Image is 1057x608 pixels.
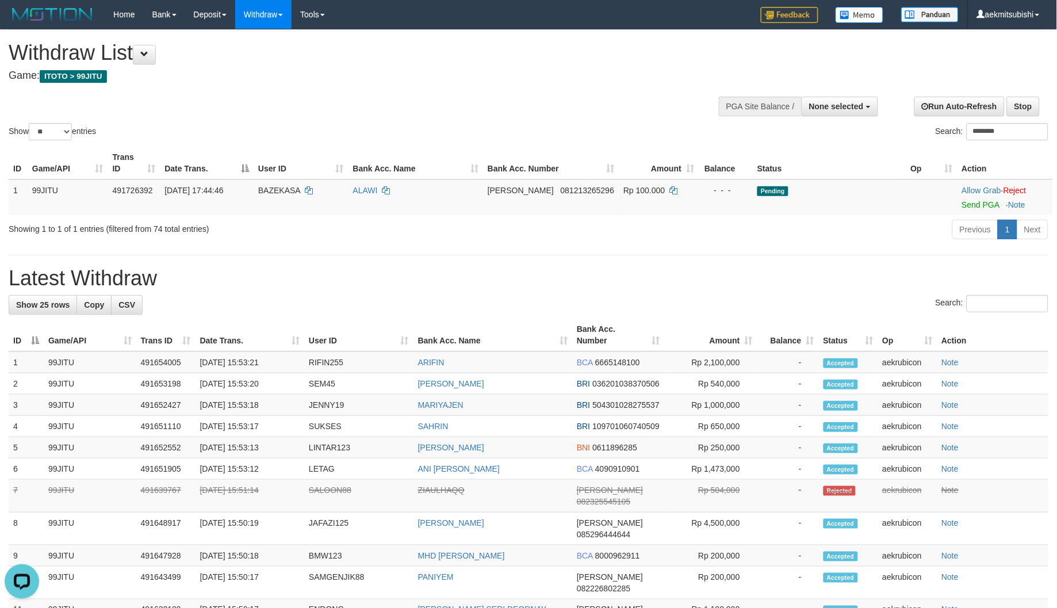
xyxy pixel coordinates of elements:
td: - [757,416,819,437]
th: User ID: activate to sort column ascending [254,147,348,179]
span: [PERSON_NAME] [577,572,643,582]
span: ITOTO > 99JITU [40,70,107,83]
td: Rp 504,000 [665,480,757,513]
td: 99JITU [44,480,136,513]
a: MHD [PERSON_NAME] [418,551,505,560]
td: 491652427 [136,395,196,416]
td: SALOON88 [304,480,413,513]
span: Accepted [824,519,858,529]
td: 491651110 [136,416,196,437]
th: Status: activate to sort column ascending [819,319,878,351]
td: 99JITU [44,351,136,373]
td: · [958,179,1053,215]
span: Accepted [824,465,858,475]
input: Search: [967,123,1048,140]
td: [DATE] 15:53:17 [196,416,305,437]
td: aekrubicon [878,437,937,458]
td: - [757,437,819,458]
a: Note [942,551,959,560]
span: BCA [577,464,593,473]
th: Balance: activate to sort column ascending [757,319,819,351]
th: Balance [699,147,753,179]
td: 99JITU [44,395,136,416]
td: - [757,545,819,567]
td: JAFAZI125 [304,513,413,545]
a: ALAWI [353,186,378,195]
td: aekrubicon [878,567,937,599]
th: Bank Acc. Name: activate to sort column ascending [348,147,483,179]
td: aekrubicon [878,351,937,373]
a: Note [942,379,959,388]
td: LINTAR123 [304,437,413,458]
td: aekrubicon [878,373,937,395]
span: BCA [577,551,593,560]
a: [PERSON_NAME] [418,518,484,527]
td: - [757,567,819,599]
span: [PERSON_NAME] [488,186,554,195]
td: 9 [9,545,44,567]
th: Amount: activate to sort column ascending [619,147,699,179]
span: Rp 100.000 [623,186,665,195]
td: 4 [9,416,44,437]
span: CSV [118,300,135,309]
span: [PERSON_NAME] [577,518,643,527]
span: BRI [577,379,590,388]
a: Note [1009,200,1026,209]
td: [DATE] 15:50:17 [196,567,305,599]
td: Rp 540,000 [665,373,757,395]
span: Pending [757,186,788,196]
td: - [757,395,819,416]
th: Game/API: activate to sort column ascending [44,319,136,351]
a: Stop [1007,97,1040,116]
span: 491726392 [113,186,153,195]
label: Show entries [9,123,96,140]
span: BCA [577,358,593,367]
td: 1 [9,179,28,215]
a: SAHRIN [418,422,449,431]
td: 99JITU [44,545,136,567]
td: aekrubicon [878,395,937,416]
td: SUKSES [304,416,413,437]
span: Copy 0611896285 to clipboard [592,443,637,452]
th: Amount: activate to sort column ascending [665,319,757,351]
a: Previous [952,220,998,239]
div: Showing 1 to 1 of 1 entries (filtered from 74 total entries) [9,219,432,235]
th: Action [937,319,1048,351]
span: Show 25 rows [16,300,70,309]
th: Trans ID: activate to sort column ascending [136,319,196,351]
td: - [757,373,819,395]
a: CSV [111,295,143,315]
span: BAZEKASA [258,186,300,195]
td: Rp 200,000 [665,567,757,599]
a: Allow Grab [962,186,1001,195]
td: 1 [9,351,44,373]
td: JENNY19 [304,395,413,416]
td: 491643499 [136,567,196,599]
img: Button%20Memo.svg [836,7,884,23]
td: 3 [9,395,44,416]
th: Bank Acc. Name: activate to sort column ascending [413,319,572,351]
th: Trans ID: activate to sort column ascending [108,147,160,179]
a: 1 [998,220,1017,239]
td: Rp 250,000 [665,437,757,458]
span: Accepted [824,380,858,389]
a: Note [942,485,959,495]
td: aekrubicon [878,545,937,567]
span: [PERSON_NAME] [577,485,643,495]
span: Copy 109701060740509 to clipboard [592,422,660,431]
label: Search: [936,295,1048,312]
button: None selected [802,97,878,116]
a: ANI [PERSON_NAME] [418,464,500,473]
td: 99JITU [28,179,108,215]
a: Run Auto-Refresh [914,97,1005,116]
th: User ID: activate to sort column ascending [304,319,413,351]
a: Note [942,358,959,367]
span: BRI [577,400,590,410]
a: MARIYAJEN [418,400,464,410]
td: [DATE] 15:50:19 [196,513,305,545]
td: aekrubicon [878,513,937,545]
td: 8 [9,513,44,545]
div: PGA Site Balance / [719,97,802,116]
th: ID [9,147,28,179]
a: Note [942,422,959,431]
